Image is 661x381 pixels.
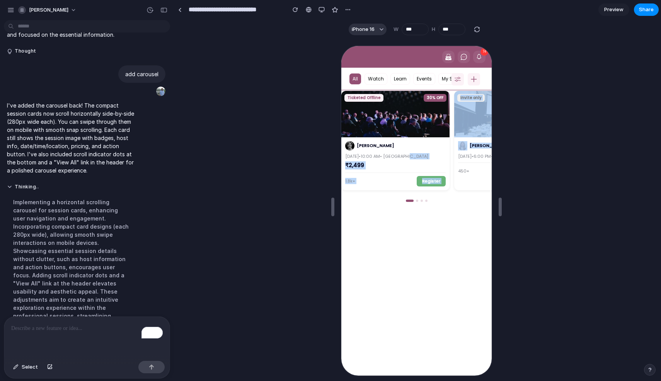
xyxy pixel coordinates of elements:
div: Invite only [116,48,143,56]
img: Executive Leadership Forum [113,45,221,91]
label: W [394,26,399,33]
div: [PERSON_NAME] [128,97,217,103]
button: iPhone 16 [349,24,387,35]
a: Preview [598,3,629,16]
iframe: To enrich screen reader interactions, please activate Accessibility in Grammarly extension settings [341,45,492,376]
button: Share [634,3,659,16]
span: Preview [604,6,624,14]
p: add carousel [125,70,158,78]
div: 450+ [117,122,128,128]
div: Implementing a horizontal scrolling carousel for session cards, enhancing user navigation and eng... [7,193,136,325]
span: Share [639,6,654,14]
div: [DATE] • 6:00 PM • [GEOGRAPHIC_DATA] [117,108,217,113]
p: I've added the carousel back! The compact session cards now scroll horizontally side-by-side (280... [7,101,136,174]
span: Select [22,363,38,371]
span: iPhone 16 [352,26,375,33]
img: Priya Sharma [117,95,126,104]
span: [PERSON_NAME] [29,6,68,14]
div: To enrich screen reader interactions, please activate Accessibility in Grammarly extension settings [4,317,170,358]
label: H [432,26,435,33]
button: Select [9,361,42,373]
button: [PERSON_NAME] [15,4,80,16]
